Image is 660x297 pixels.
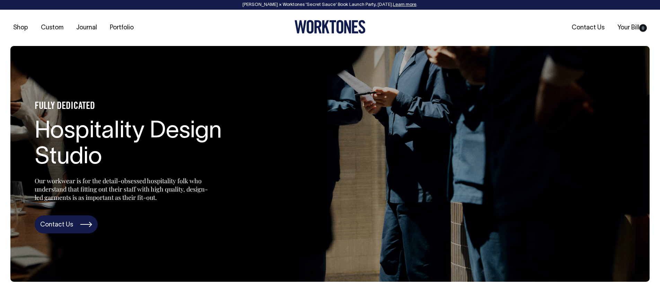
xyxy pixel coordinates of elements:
[107,22,137,34] a: Portfolio
[7,2,653,7] div: [PERSON_NAME] × Worktones ‘Secret Sauce’ Book Launch Party, [DATE]. .
[35,101,243,112] h4: FULLY DEDICATED
[38,22,66,34] a: Custom
[73,22,100,34] a: Journal
[639,24,647,32] span: 0
[35,177,208,202] p: Our workwear is for the detail-obsessed hospitality folk who understand that fitting out their st...
[35,215,98,233] a: Contact Us
[615,22,650,34] a: Your Bill0
[10,22,31,34] a: Shop
[35,119,243,171] h2: Hospitality Design Studio
[569,22,607,34] a: Contact Us
[393,3,416,7] a: Learn more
